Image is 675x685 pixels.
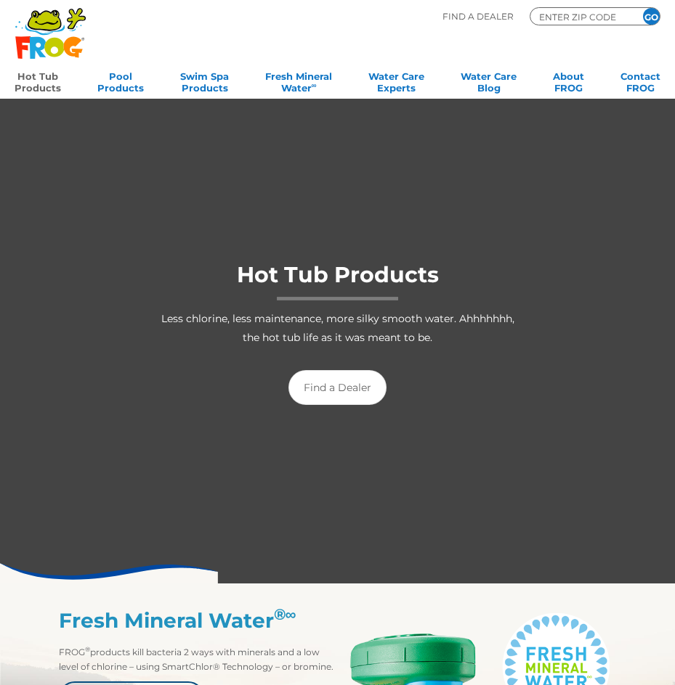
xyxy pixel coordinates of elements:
p: FROG products kill bacteria 2 ways with minerals and a low level of chlorine – using SmartChlor® ... [59,645,338,674]
a: Water CareBlog [461,66,517,95]
a: Hot TubProducts [15,66,61,95]
a: PoolProducts [97,66,144,95]
a: Water CareExperts [368,66,424,95]
sup: ® [85,645,90,653]
h2: Fresh Mineral Water [59,609,338,633]
sup: ® [274,605,296,623]
a: Swim SpaProducts [180,66,229,95]
sup: ∞ [312,81,317,89]
h1: Hot Tub Products [152,263,524,300]
a: AboutFROG [553,66,584,95]
input: Zip Code Form [538,10,625,23]
input: GO [643,8,660,25]
a: Find a Dealer [288,370,387,405]
a: Fresh MineralWater∞ [265,66,332,95]
em: ∞ [286,605,296,623]
a: ContactFROG [621,66,660,95]
p: Find A Dealer [442,7,514,25]
p: Less chlorine, less maintenance, more silky smooth water. Ahhhhhhh, the hot tub life as it was me... [152,309,524,347]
